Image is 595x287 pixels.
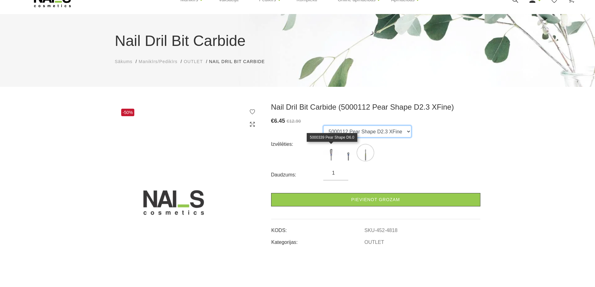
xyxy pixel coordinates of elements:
[271,139,324,149] div: Izvēlēties:
[139,59,177,64] span: Manikīrs/Pedikīrs
[271,234,364,246] td: Kategorijas:
[364,228,398,233] a: SKU-452-4818
[115,30,480,52] h1: Nail Dril Bit Carbide
[271,222,364,234] td: KODS:
[121,109,135,116] span: -50%
[139,58,177,65] a: Manikīrs/Pedikīrs
[358,145,373,161] img: ...
[271,193,480,206] a: Pievienot grozam
[271,102,480,112] h3: Nail Dril Bit Carbide (5000112 Pear Shape D2.3 XFine)
[323,145,339,161] img: ...
[274,118,285,124] span: 6.45
[209,58,271,65] li: Nail Dril Bit Carbide
[115,59,133,64] span: Sākums
[271,170,324,180] div: Daudzums:
[184,59,203,64] span: OUTLET
[184,58,203,65] a: OUTLET
[340,145,356,161] img: ...
[287,118,301,124] s: €12.90
[364,240,384,245] a: OUTLET
[115,58,133,65] a: Sākums
[271,118,274,124] span: €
